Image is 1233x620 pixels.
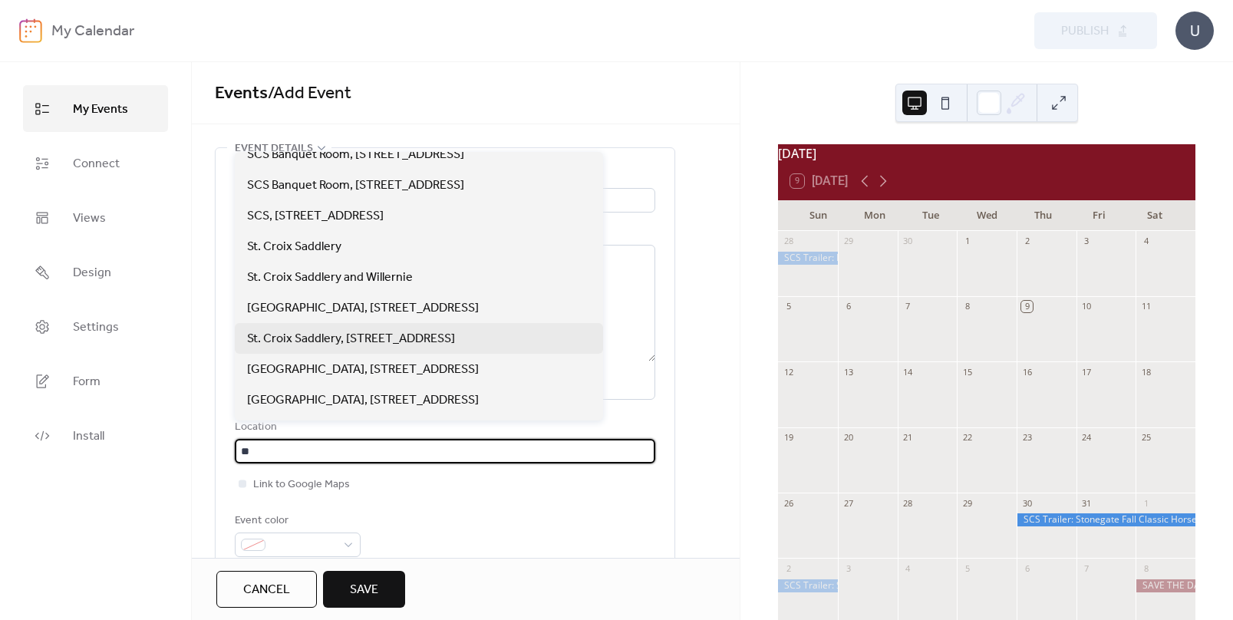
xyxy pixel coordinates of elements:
span: St. Croix Saddlery and Willernie [247,269,413,287]
div: 17 [1081,366,1093,378]
div: 10 [1081,301,1093,312]
img: logo [19,18,42,43]
span: Event details [235,140,313,158]
div: 1 [961,236,973,247]
div: 30 [1021,497,1033,509]
div: 3 [842,562,854,574]
div: 16 [1021,366,1033,378]
span: Link to Google Maps [253,476,350,494]
span: SCS Banquet Room, [STREET_ADDRESS] [247,146,464,164]
a: Connect [23,140,168,186]
b: My Calendar [51,17,134,46]
div: 3 [1081,236,1093,247]
div: 7 [1081,562,1093,574]
div: 30 [902,236,914,247]
a: Events [215,77,268,110]
span: SCS, [STREET_ADDRESS] [247,207,384,226]
div: 20 [842,432,854,444]
span: [GEOGRAPHIC_DATA], [STREET_ADDRESS] [247,361,479,379]
div: Event color [235,512,358,530]
div: 15 [961,366,973,378]
div: Thu [1015,200,1071,231]
div: 4 [902,562,914,574]
div: Sat [1127,200,1183,231]
span: Design [73,261,111,285]
span: Cancel [243,581,290,599]
div: 4 [1140,236,1152,247]
div: 28 [783,236,794,247]
div: 6 [1021,562,1033,574]
div: Location [235,418,652,437]
div: 29 [842,236,854,247]
div: Wed [959,200,1015,231]
div: 1 [1140,497,1152,509]
div: SAVE THE DATE: Fall Tack Swap at SCS [1136,579,1195,592]
a: Views [23,194,168,241]
div: 24 [1081,432,1093,444]
span: Form [73,370,101,394]
div: 21 [902,432,914,444]
a: Form [23,358,168,404]
a: Design [23,249,168,295]
div: 29 [961,497,973,509]
div: Mon [846,200,902,231]
div: 23 [1021,432,1033,444]
span: Settings [73,315,119,339]
div: 5 [783,301,794,312]
div: 27 [842,497,854,509]
div: U [1175,12,1214,50]
div: [DATE] [778,144,1195,163]
span: / Add Event [268,77,351,110]
div: SCS Trailer: Stonegate Fall Classic Horse Show [778,579,838,592]
div: 8 [1140,562,1152,574]
div: 25 [1140,432,1152,444]
div: 6 [842,301,854,312]
span: St. Croix Saddlery [247,238,341,256]
div: SCS Trailer: RPHSA H/J Finals [778,252,838,265]
div: 5 [961,562,973,574]
span: Save [350,581,378,599]
div: 8 [961,301,973,312]
a: Install [23,412,168,459]
div: SCS Trailer: Stonegate Fall Classic Horse Show [1017,513,1195,526]
span: Install [73,424,104,448]
div: 28 [902,497,914,509]
button: Save [323,571,405,608]
a: Settings [23,303,168,350]
span: St. Croix Saddlery, [STREET_ADDRESS] [247,330,455,348]
div: 31 [1081,497,1093,509]
span: Connect [73,152,120,176]
button: Cancel [216,571,317,608]
div: 12 [783,366,794,378]
div: 26 [783,497,794,509]
div: Fri [1071,200,1127,231]
div: 13 [842,366,854,378]
span: Views [73,206,106,230]
div: Tue [902,200,958,231]
div: 7 [902,301,914,312]
div: 2 [1021,236,1033,247]
div: 22 [961,432,973,444]
div: 18 [1140,366,1152,378]
span: SCS Banquet Room, [STREET_ADDRESS] [247,176,464,195]
div: Sun [790,200,846,231]
span: [GEOGRAPHIC_DATA], [STREET_ADDRESS] [247,299,479,318]
span: My Events [73,97,128,121]
a: My Events [23,85,168,132]
div: 14 [902,366,914,378]
div: 11 [1140,301,1152,312]
div: 19 [783,432,794,444]
div: 9 [1021,301,1033,312]
div: 2 [783,562,794,574]
span: [GEOGRAPHIC_DATA], [STREET_ADDRESS] [247,391,479,410]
